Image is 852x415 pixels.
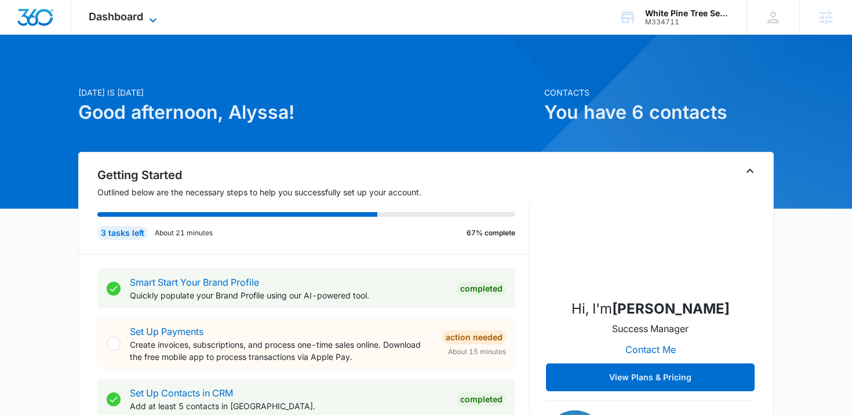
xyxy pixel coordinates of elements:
[130,289,447,301] p: Quickly populate your Brand Profile using our AI-powered tool.
[128,68,195,76] div: Keywords by Traffic
[130,338,433,363] p: Create invoices, subscriptions, and process one-time sales online. Download the free mobile app t...
[19,19,28,28] img: logo_orange.svg
[743,164,757,178] button: Toggle Collapse
[30,30,128,39] div: Domain: [DOMAIN_NAME]
[467,228,515,238] p: 67% complete
[115,67,125,77] img: tab_keywords_by_traffic_grey.svg
[78,86,537,99] p: [DATE] is [DATE]
[544,86,774,99] p: Contacts
[97,226,148,240] div: 3 tasks left
[130,326,203,337] a: Set Up Payments
[155,228,213,238] p: About 21 minutes
[19,30,28,39] img: website_grey.svg
[31,67,41,77] img: tab_domain_overview_orange.svg
[546,363,755,391] button: View Plans & Pricing
[442,330,506,344] div: Action Needed
[544,99,774,126] h1: You have 6 contacts
[78,99,537,126] h1: Good afternoon, Alyssa!
[97,166,530,184] h2: Getting Started
[32,19,57,28] div: v 4.0.25
[571,298,730,319] p: Hi, I'm
[130,387,233,399] a: Set Up Contacts in CRM
[44,68,104,76] div: Domain Overview
[614,336,687,363] button: Contact Me
[645,9,730,18] div: account name
[645,18,730,26] div: account id
[89,10,143,23] span: Dashboard
[457,392,506,406] div: Completed
[130,276,259,288] a: Smart Start Your Brand Profile
[612,322,689,336] p: Success Manager
[457,282,506,296] div: Completed
[592,173,708,289] img: Alyssa Bauer
[448,347,506,357] span: About 15 minutes
[612,300,730,317] strong: [PERSON_NAME]
[130,400,447,412] p: Add at least 5 contacts in [GEOGRAPHIC_DATA].
[97,186,530,198] p: Outlined below are the necessary steps to help you successfully set up your account.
